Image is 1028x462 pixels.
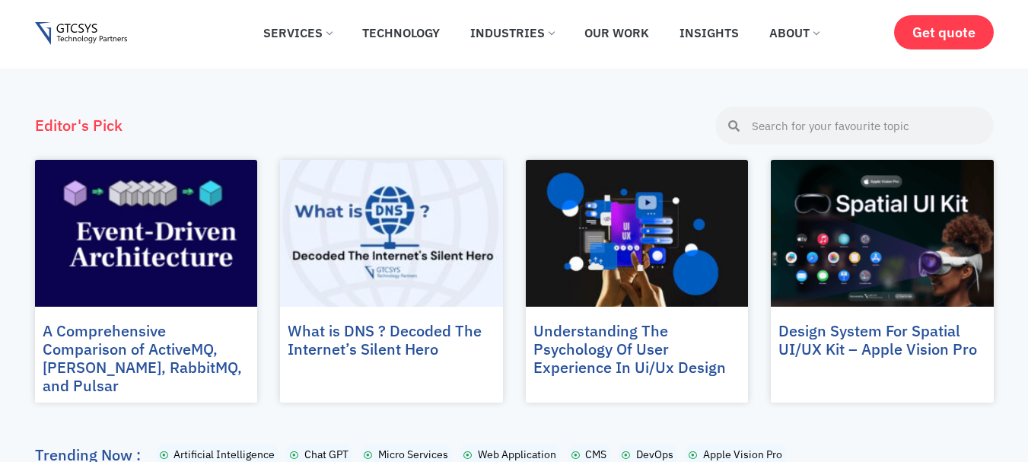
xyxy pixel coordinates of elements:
a: Get quote [894,15,994,49]
img: Understanding The Psychology Of User Experience In Ui_Ux Design [504,159,768,307]
img: eVENT-DRIVEN-Architecture [2,159,288,307]
a: Design System For Spatial User Interfaces [771,160,994,307]
h4: Editor's Pick [35,118,123,133]
a: Understanding The Psychology Of User Experience In Ui/Ux Design [533,320,726,378]
a: Understanding The Psychology Of User Experience In Ui_Ux Design [526,160,749,307]
img: Gtcsys logo [35,22,127,46]
a: Design System For Spatial UI/UX Kit – Apple Vision Pro [778,320,977,359]
a: eVENT-DRIVEN-Architecture [35,160,258,307]
a: Insights [668,16,750,49]
span: Get quote [912,24,975,40]
a: Industries [459,16,565,49]
a: What-Is-DNS [280,160,503,307]
a: Technology [351,16,451,49]
a: Our Work [573,16,660,49]
a: What is DNS ? Decoded The Internet’s Silent Hero [288,320,482,359]
img: Design System For Spatial User Interfaces [758,159,1005,307]
a: Services [252,16,343,49]
input: Search for your favourite topic [740,107,994,145]
a: A Comprehensive Comparison of ActiveMQ, [PERSON_NAME], RabbitMQ, and Pulsar [43,320,242,396]
a: About [758,16,830,49]
img: What-Is-DNS [259,159,522,307]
